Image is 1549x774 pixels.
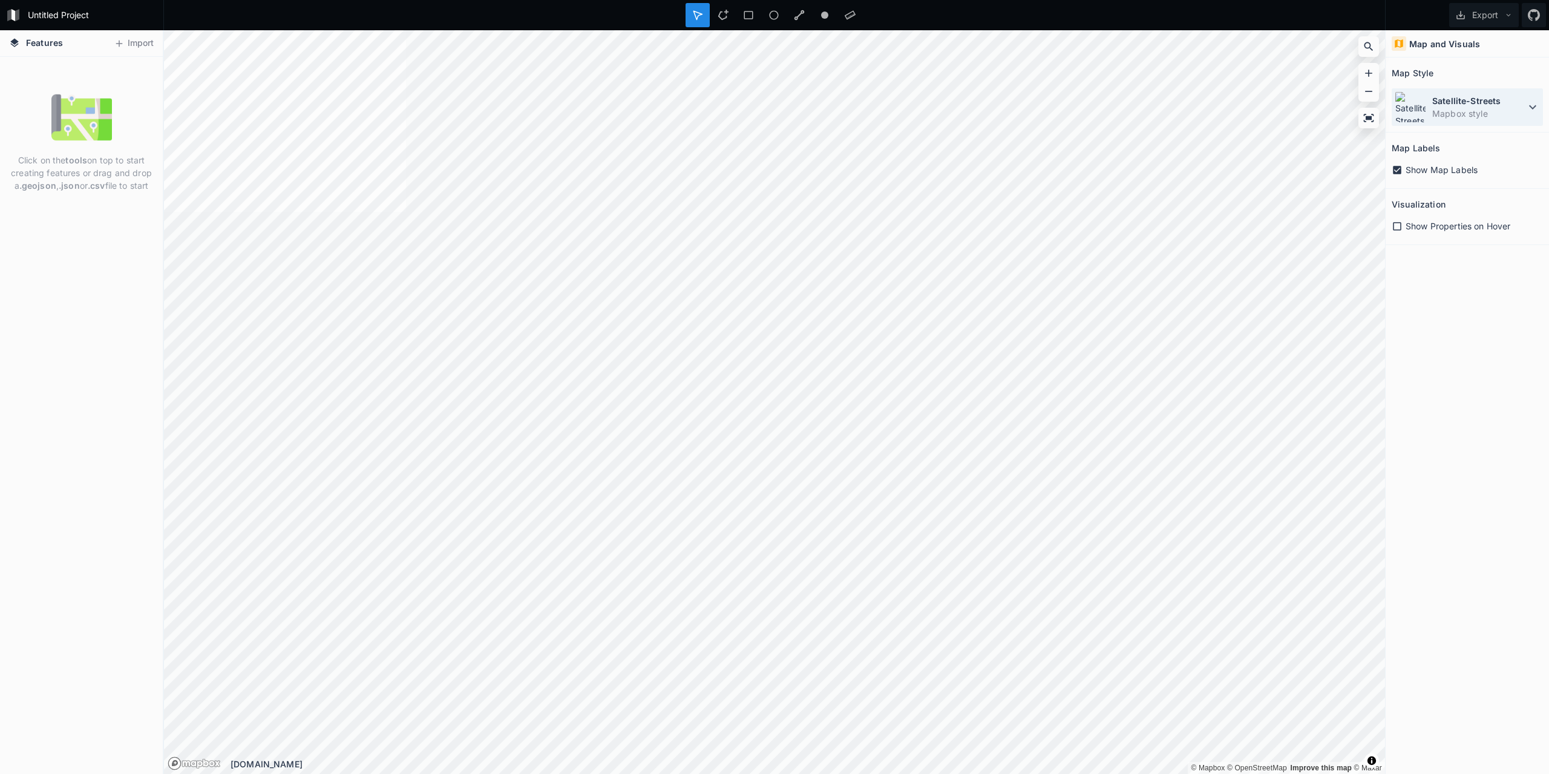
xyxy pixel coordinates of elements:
strong: .csv [88,180,105,191]
dd: Mapbox style [1432,107,1525,120]
strong: .geojson [19,180,56,191]
h2: Map Style [1392,64,1433,82]
a: Map feedback [1290,764,1352,772]
a: Mapbox logo [168,756,182,770]
p: Click on the on top to start creating features or drag and drop a , or file to start [9,154,154,192]
div: [DOMAIN_NAME] [231,758,1385,770]
h2: Visualization [1392,195,1446,214]
a: OpenStreetMap [1227,764,1287,772]
h4: Map and Visuals [1409,38,1480,50]
span: Show Map Labels [1406,163,1478,176]
a: Mapbox logo [168,756,221,770]
button: Import [108,34,160,53]
span: Toggle attribution [1368,754,1375,767]
strong: tools [65,155,87,165]
span: Show Properties on Hover [1406,220,1510,232]
button: Toggle attribution [1364,753,1379,768]
strong: .json [59,180,80,191]
span: Features [26,36,63,49]
a: Mapbox [1191,764,1225,772]
dt: Satellite-Streets [1432,94,1525,107]
button: Export [1449,3,1519,27]
h2: Map Labels [1392,139,1440,157]
img: Satellite-Streets [1395,91,1426,123]
img: empty [51,87,112,148]
a: Maxar [1354,764,1383,772]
